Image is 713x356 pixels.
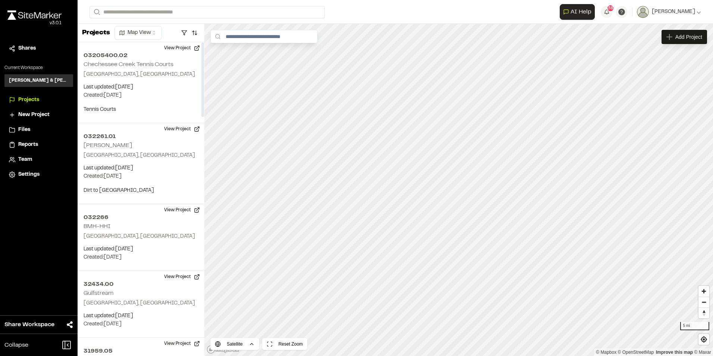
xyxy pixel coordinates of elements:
[84,91,198,100] p: Created: [DATE]
[675,33,702,41] span: Add Project
[7,10,62,20] img: rebrand.png
[84,106,198,114] p: Tennis Courts
[18,111,50,119] span: New Project
[4,341,28,350] span: Collapse
[84,312,198,320] p: Last updated: [DATE]
[4,320,54,329] span: Share Workspace
[698,334,709,345] button: Find my location
[9,44,69,53] a: Shares
[560,4,595,20] button: Open AI Assistant
[84,152,198,160] p: [GEOGRAPHIC_DATA], [GEOGRAPHIC_DATA]
[7,20,62,26] div: Oh geez...please don't...
[89,6,103,18] button: Search
[84,232,198,241] p: [GEOGRAPHIC_DATA], [GEOGRAPHIC_DATA]
[9,156,69,164] a: Team
[9,111,69,119] a: New Project
[618,350,654,355] a: OpenStreetMap
[84,347,198,356] h2: 31959.05
[160,271,204,283] button: View Project
[596,350,616,355] a: Mapbox
[571,7,591,16] span: AI Help
[18,156,32,164] span: Team
[698,297,709,307] button: Zoom out
[84,320,198,328] p: Created: [DATE]
[18,44,36,53] span: Shares
[160,338,204,350] button: View Project
[210,338,259,350] button: Satellite
[84,51,198,60] h2: 03205400.02
[84,62,173,67] h2: Chechessee Creek Tennis Courts
[656,350,693,355] a: Map feedback
[84,172,198,181] p: Created: [DATE]
[637,6,701,18] button: [PERSON_NAME]
[637,6,649,18] img: User
[18,141,38,149] span: Reports
[560,4,598,20] div: Open AI Assistant
[207,345,239,354] a: Mapbox logo
[18,171,40,179] span: Settings
[698,307,709,318] button: Reset bearing to north
[84,164,198,172] p: Last updated: [DATE]
[652,8,695,16] span: [PERSON_NAME]
[9,77,69,84] h3: [PERSON_NAME] & [PERSON_NAME] Inc.
[204,24,713,356] canvas: Map
[84,280,198,289] h2: 32434.00
[698,308,709,318] span: Reset bearing to north
[18,96,39,104] span: Projects
[18,126,30,134] span: Files
[84,253,198,262] p: Created: [DATE]
[601,6,613,18] button: 38
[680,322,709,330] div: 5 mi
[84,299,198,307] p: [GEOGRAPHIC_DATA], [GEOGRAPHIC_DATA]
[82,28,110,38] p: Projects
[607,5,613,12] span: 38
[84,187,198,195] p: Dirt to [GEOGRAPHIC_DATA]
[9,141,69,149] a: Reports
[84,143,132,148] h2: [PERSON_NAME]
[84,132,198,141] h2: 032261.01
[84,224,110,229] h2: BMH-HHI
[84,245,198,253] p: Last updated: [DATE]
[9,171,69,179] a: Settings
[698,286,709,297] button: Zoom in
[160,42,204,54] button: View Project
[9,96,69,104] a: Projects
[84,213,198,222] h2: 032266
[262,338,307,350] button: Reset Zoom
[9,126,69,134] a: Files
[84,71,198,79] p: [GEOGRAPHIC_DATA], [GEOGRAPHIC_DATA]
[84,83,198,91] p: Last updated: [DATE]
[694,350,711,355] a: Maxar
[84,291,114,296] h2: Gulfstream
[160,204,204,216] button: View Project
[4,65,73,71] p: Current Workspace
[160,123,204,135] button: View Project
